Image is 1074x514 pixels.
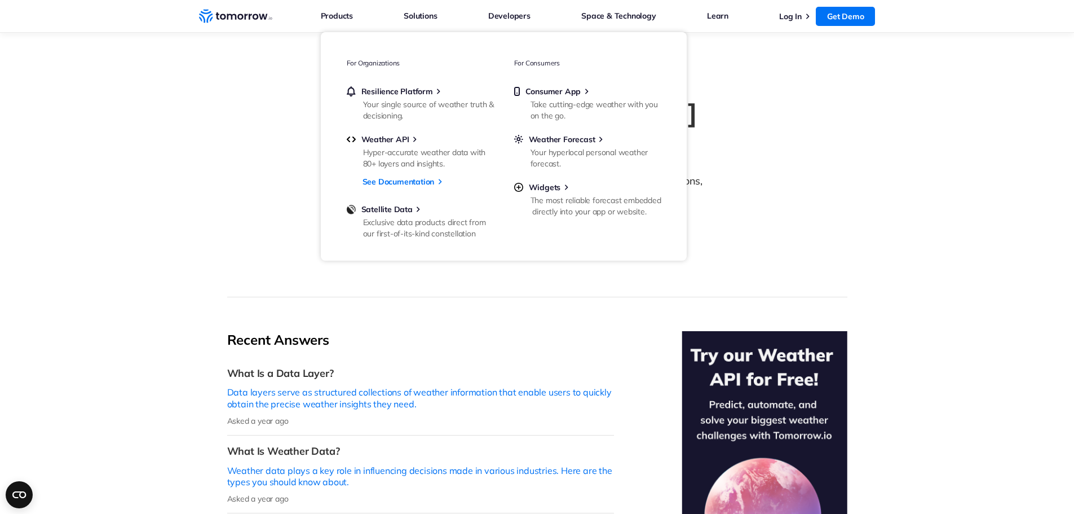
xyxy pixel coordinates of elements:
[347,134,356,144] img: api.svg
[227,494,614,504] p: Asked a year ago
[227,358,614,436] a: What Is a Data Layer?Data layers serve as structured collections of weather information that enab...
[514,56,661,71] h3: For Consumers
[514,182,523,192] img: plus-circle.svg
[707,8,728,23] a: Learn
[347,204,356,214] img: satellite-data-menu.png
[531,147,662,169] div: Your hyperlocal personal weather forecast.
[227,331,614,349] h2: Recent Answers
[531,195,662,217] div: The most reliable forecast embedded directly into your app or website.
[529,182,561,192] span: Widgets
[347,86,493,119] a: Resilience PlatformYour single source of weather truth & decisioning.
[363,174,435,189] a: See Documentation
[227,445,614,458] h3: What Is Weather Data?
[227,386,614,410] p: Data layers serve as structured collections of weather information that enable users to quickly o...
[227,436,614,513] a: What Is Weather Data?Weather data plays a key role in influencing decisions made in various indus...
[347,86,356,96] img: bell.svg
[779,11,802,21] a: Log In
[361,86,433,96] span: Resilience Platform
[227,367,614,380] h3: What Is a Data Layer?
[363,99,494,121] div: Your single source of weather truth & decisioning.
[199,8,272,25] a: Home link
[6,481,33,508] button: Open CMP widget
[347,134,493,167] a: Weather APIHyper-accurate weather data with 80+ layers and insights.
[514,134,661,167] a: Weather ForecastYour hyperlocal personal weather forecast.
[525,86,581,96] span: Consumer App
[514,134,523,144] img: sun.svg
[816,7,875,26] a: Get Demo
[514,86,520,96] img: mobile.svg
[363,217,494,239] div: Exclusive data products direct from our first-of-its-kind constellation
[321,8,353,23] a: Products
[361,204,413,214] span: Satellite Data
[347,204,493,237] a: Satellite DataExclusive data products direct from our first-of-its-kind constellation
[514,86,661,119] a: Consumer AppTake cutting-edge weather with you on the go.
[488,8,531,23] a: Developers
[361,134,409,144] span: Weather API
[514,182,661,215] a: WidgetsThe most reliable forecast embedded directly into your app or website.
[227,465,614,489] p: Weather data plays a key role in influencing decisions made in various industries. Here are the t...
[363,147,494,169] div: Hyper-accurate weather data with 80+ layers and insights.
[531,99,662,121] div: Take cutting-edge weather with you on the go.
[347,56,493,71] h3: For Organizations
[581,8,656,23] a: Space & Technology
[404,8,437,23] a: Solutions
[227,416,614,426] p: Asked a year ago
[529,134,595,144] span: Weather Forecast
